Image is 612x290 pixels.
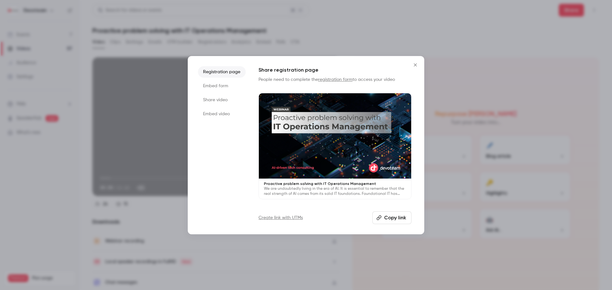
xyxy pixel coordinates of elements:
[318,77,353,82] a: registration form
[372,211,412,224] button: Copy link
[264,181,406,186] p: Proactive problem solving with IT Operations Management
[198,80,246,92] li: Embed form
[259,215,303,221] a: Create link with UTMs
[409,59,422,71] button: Close
[264,186,406,196] p: We are undoubtedly living in the era of AI. It is essential to remember that the real strength of...
[259,76,412,83] p: People need to complete the to access your video
[198,94,246,106] li: Share video
[259,93,412,200] a: Proactive problem solving with IT Operations ManagementWe are undoubtedly living in the era of AI...
[198,66,246,78] li: Registration page
[259,66,412,74] h1: Share registration page
[198,108,246,120] li: Embed video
